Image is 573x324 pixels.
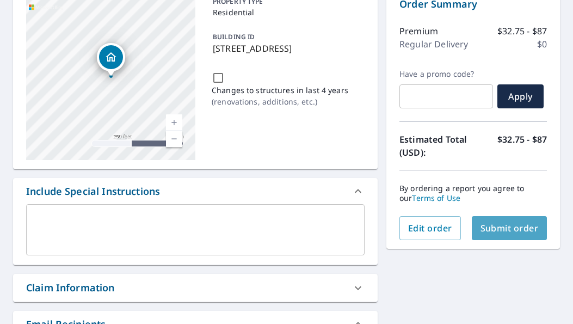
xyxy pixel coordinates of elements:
[26,280,115,295] div: Claim Information
[166,131,182,147] a: Current Level 17, Zoom Out
[399,216,461,240] button: Edit order
[399,69,493,79] label: Have a promo code?
[13,274,378,302] div: Claim Information
[497,133,547,159] p: $32.75 - $87
[412,193,460,203] a: Terms of Use
[212,96,348,107] p: ( renovations, additions, etc. )
[212,84,348,96] p: Changes to structures in last 4 years
[97,43,125,77] div: Dropped pin, building 1, Residential property, 400 Park Lane Dr Venice, FL 34285
[480,222,539,234] span: Submit order
[399,38,468,51] p: Regular Delivery
[497,25,547,38] p: $32.75 - $87
[472,216,547,240] button: Submit order
[399,184,547,203] p: By ordering a report you agree to our
[537,38,547,51] p: $0
[213,32,255,41] p: BUILDING ID
[213,42,360,55] p: [STREET_ADDRESS]
[408,222,452,234] span: Edit order
[506,90,535,102] span: Apply
[213,7,360,18] p: Residential
[166,114,182,131] a: Current Level 17, Zoom In
[497,84,544,108] button: Apply
[26,184,160,199] div: Include Special Instructions
[13,178,378,204] div: Include Special Instructions
[399,133,473,159] p: Estimated Total (USD):
[399,25,438,38] p: Premium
